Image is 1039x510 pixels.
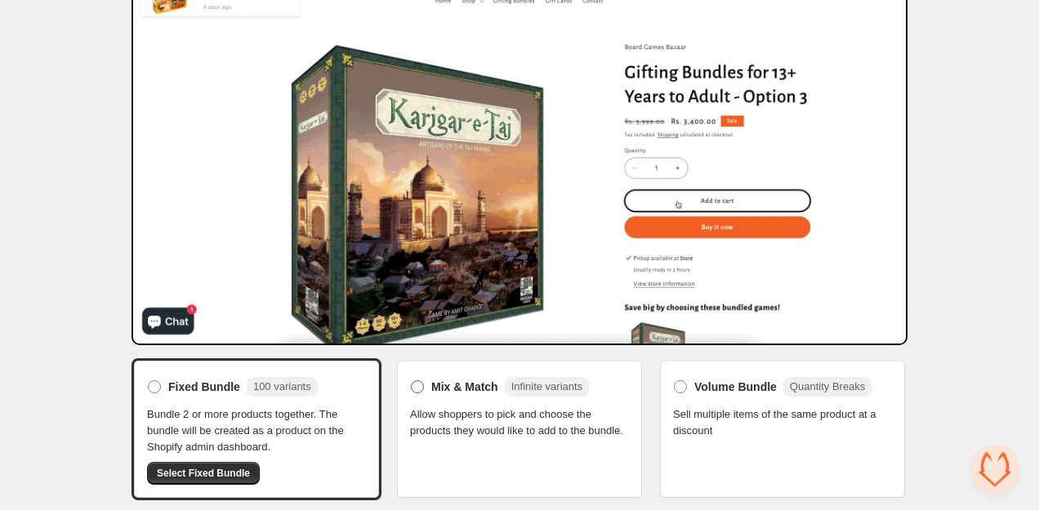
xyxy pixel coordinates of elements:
span: Sell multiple items of the same product at a discount [673,406,892,439]
span: Volume Bundle [694,379,777,395]
span: 100 variants [253,380,311,392]
span: Bundle 2 or more products together. The bundle will be created as a product on the Shopify admin ... [147,406,366,455]
span: Select Fixed Bundle [157,467,250,480]
span: Allow shoppers to pick and choose the products they would like to add to the bundle. [410,406,629,439]
span: Mix & Match [431,379,498,395]
span: Fixed Bundle [168,379,240,395]
span: Quantity Breaks [790,380,866,392]
span: Infinite variants [511,380,582,392]
a: Open chat [970,445,1019,494]
button: Select Fixed Bundle [147,462,260,485]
